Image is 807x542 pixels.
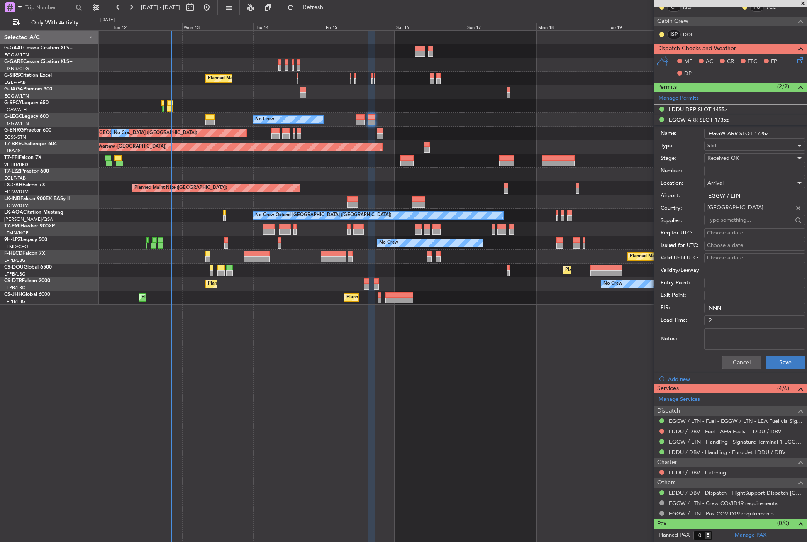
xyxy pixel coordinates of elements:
div: [DATE] [100,17,115,24]
a: LDDU / DBV - Catering [669,469,726,476]
a: LFPB/LBG [4,257,26,264]
div: Planned Maint [GEOGRAPHIC_DATA] ([GEOGRAPHIC_DATA]) [565,264,696,276]
span: FFC [748,58,757,66]
a: EGLF/FAB [4,79,26,85]
span: Only With Activity [22,20,88,26]
div: Planned Maint Warsaw ([GEOGRAPHIC_DATA]) [66,141,166,153]
span: Charter [657,458,677,467]
div: No Crew [255,113,274,126]
input: Type something... [707,201,792,214]
span: Pax [657,519,666,529]
div: Sun 17 [466,23,536,30]
label: Exit Point: [661,291,704,300]
div: Tue 19 [607,23,678,30]
a: EGSS/STN [4,134,26,140]
a: DOL [683,31,702,38]
a: VCC [766,3,785,11]
a: T7-FFIFalcon 7X [4,155,41,160]
a: EGGW / LTN - Pax COVID19 requirements [669,510,774,517]
span: T7-FFI [4,155,19,160]
div: Fri 15 [324,23,395,30]
span: MF [684,58,692,66]
div: Tue 12 [112,23,183,30]
label: Issued for UTC: [661,242,704,250]
div: LDDU DEP SLOT 1455z [669,106,727,113]
a: EGGW / LTN - Fuel - EGGW / LTN - LEA Fuel via Signature in EGGW [669,417,803,425]
a: LFPB/LBG [4,285,26,291]
div: No Crew [114,127,133,139]
span: T7-LZZI [4,169,21,174]
label: Valid Until UTC: [661,254,704,262]
a: EGGW / LTN - Crew COVID19 requirements [669,500,778,507]
div: No Crew [379,237,398,249]
input: NNN [704,303,805,313]
span: T7-BRE [4,142,21,146]
label: Type: [661,142,704,150]
div: Choose a date [707,242,802,250]
span: (0/0) [777,519,789,527]
span: LX-INB [4,196,20,201]
div: No Crew [603,278,622,290]
a: LFPB/LBG [4,271,26,277]
div: CP [667,2,681,12]
a: LX-INBFalcon 900EX EASy II [4,196,70,201]
label: Lead Time: [661,316,704,325]
label: Stage: [661,154,704,163]
span: Slot [707,142,717,149]
span: G-ENRG [4,128,24,133]
div: Planned Maint [GEOGRAPHIC_DATA] ([GEOGRAPHIC_DATA]) [630,250,761,263]
span: G-SIRS [4,73,20,78]
span: LX-GBH [4,183,22,188]
span: Services [657,384,679,393]
span: F-HECD [4,251,22,256]
div: Planned Maint [GEOGRAPHIC_DATA] ([GEOGRAPHIC_DATA]) [208,72,339,85]
div: Planned Maint [GEOGRAPHIC_DATA] ([GEOGRAPHIC_DATA]) [66,127,197,139]
span: Arrival [707,179,724,187]
div: ISP [667,30,681,39]
span: Others [657,478,675,488]
span: LX-AOA [4,210,23,215]
label: Supplier: [661,217,704,225]
a: T7-LZZIPraetor 600 [4,169,49,174]
a: LDDU / DBV - Dispatch - FlightSupport Dispatch [GEOGRAPHIC_DATA] [669,489,803,496]
div: Sat 16 [395,23,466,30]
a: RRS [683,3,702,11]
label: Number: [661,167,704,175]
span: DP [684,70,692,78]
a: G-JAGAPhenom 300 [4,87,52,92]
a: G-SPCYLegacy 650 [4,100,49,105]
div: Choose a date [707,229,802,237]
a: G-GARECessna Citation XLS+ [4,59,73,64]
a: EGGW/LTN [4,93,29,99]
span: CR [727,58,734,66]
a: G-LEGCLegacy 600 [4,114,49,119]
span: Permits [657,83,677,92]
a: Manage Permits [658,94,699,103]
label: FIR: [661,304,704,312]
div: Choose a date [707,254,802,262]
a: Manage PAX [735,531,766,540]
label: Entry Point: [661,279,704,287]
span: [DATE] - [DATE] [141,4,180,11]
a: LDDU / DBV - Fuel - AEG Fuels - LDDU / DBV [669,428,781,435]
a: T7-BREChallenger 604 [4,142,57,146]
span: Dispatch Checks and Weather [657,44,736,54]
div: Planned Maint Nice ([GEOGRAPHIC_DATA]) [134,182,227,194]
span: G-SPCY [4,100,22,105]
span: G-GAAL [4,46,23,51]
span: CS-DTR [4,278,22,283]
label: Country: [661,204,704,212]
span: 9H-LPZ [4,237,21,242]
a: EGNR/CEG [4,66,29,72]
a: LX-GBHFalcon 7X [4,183,45,188]
label: Validity/Leeway: [661,266,704,275]
div: Planned Maint Sofia [208,278,250,290]
a: [PERSON_NAME]/QSA [4,216,53,222]
span: FP [771,58,777,66]
a: EGGW / LTN - Handling - Signature Terminal 1 EGGW / LTN [669,438,803,445]
a: LFPB/LBG [4,298,26,305]
button: Cancel [722,356,761,369]
a: Manage Services [658,396,700,404]
label: Notes: [661,335,704,343]
a: LGAV/ATH [4,107,27,113]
